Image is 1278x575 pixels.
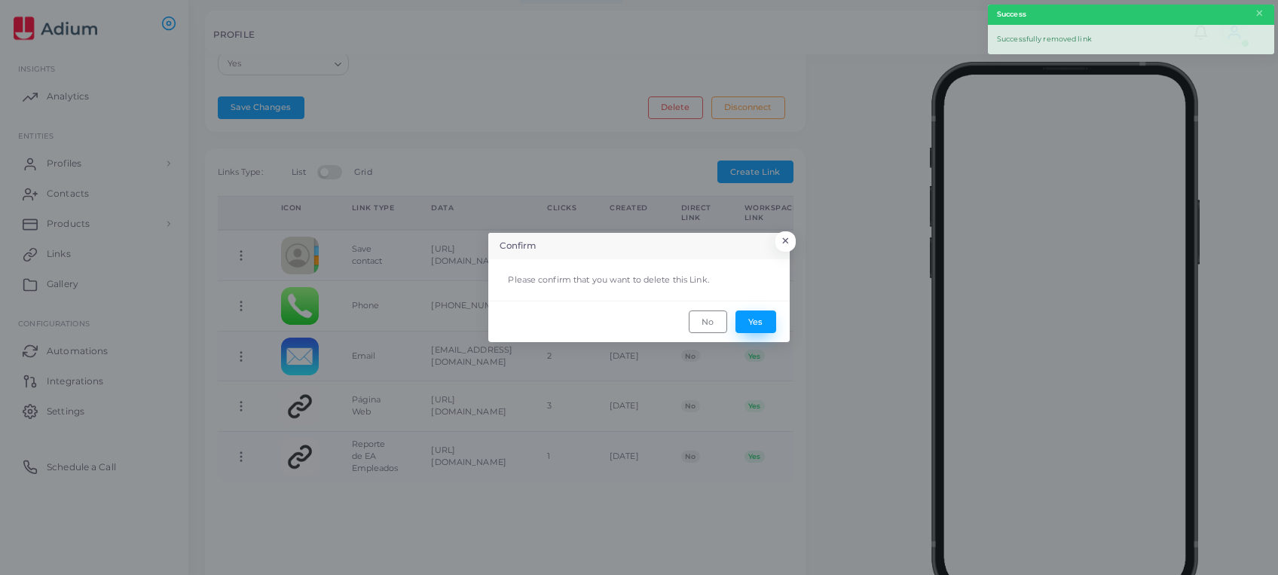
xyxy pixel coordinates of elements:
[497,268,781,293] div: Please confirm that you want to delete this Link.
[500,240,536,252] h5: Confirm
[988,25,1274,54] div: Successfully removed link
[775,231,796,251] button: Close
[735,310,776,333] button: Yes
[997,9,1026,20] strong: Success
[689,310,727,333] button: No
[1255,5,1264,22] button: Close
